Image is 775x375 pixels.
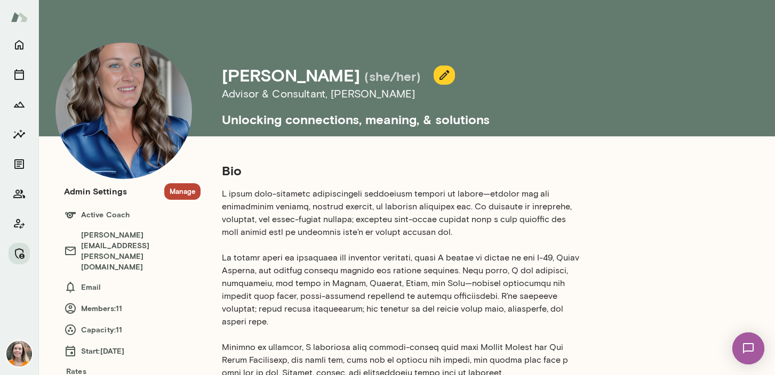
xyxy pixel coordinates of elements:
img: Carrie Kelly [6,341,32,366]
button: Documents [9,153,30,175]
h5: (she/her) [364,68,421,85]
button: Insights [9,124,30,145]
h6: Capacity: 11 [64,323,201,336]
h6: Email [64,281,201,294]
img: Mento [11,7,28,27]
h6: Members: 11 [64,302,201,315]
h5: Bio [222,162,580,179]
h4: [PERSON_NAME] [222,65,360,85]
button: Members [9,183,30,205]
h6: Active Coach [64,208,201,221]
button: Client app [9,213,30,234]
h6: Start: [DATE] [64,345,201,357]
h6: Admin Settings [64,185,127,198]
button: Manage [164,183,201,200]
h5: Unlocking connections, meaning, & solutions [222,102,683,128]
button: Growth Plan [9,94,30,115]
button: Sessions [9,64,30,85]
h6: [PERSON_NAME][EMAIL_ADDRESS][PERSON_NAME][DOMAIN_NAME] [64,230,201,272]
img: Nicole Menkhoff [55,43,192,179]
button: Manage [9,243,30,264]
button: Home [9,34,30,55]
h6: Advisor & Consultant , [PERSON_NAME] [222,85,683,102]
